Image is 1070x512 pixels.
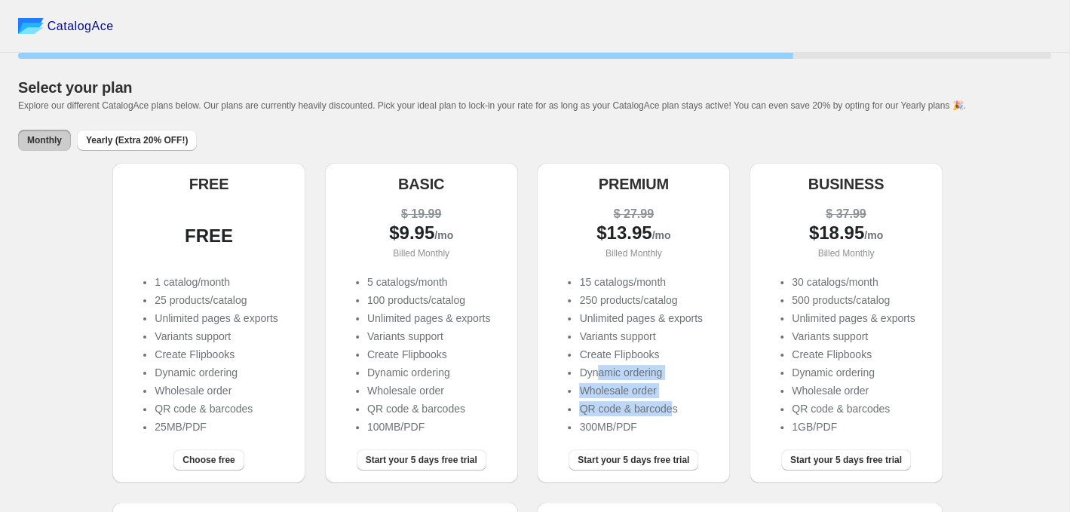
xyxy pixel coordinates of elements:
span: /mo [434,229,453,241]
p: Billed Monthly [549,246,718,261]
button: Start your 5 days free trial [781,449,911,471]
p: Billed Monthly [762,246,931,261]
li: Dynamic ordering [367,365,490,380]
div: $ 13.95 [549,225,718,243]
li: Variants support [367,329,490,344]
p: Billed Monthly [337,246,506,261]
span: /mo [652,229,670,241]
span: Yearly (Extra 20% OFF!) [86,134,188,146]
div: FREE [124,228,293,244]
div: $ 9.95 [337,225,506,243]
h5: FREE [189,175,229,193]
span: Start your 5 days free trial [790,454,902,466]
h5: BASIC [398,175,444,193]
li: Dynamic ordering [792,365,915,380]
li: Unlimited pages & exports [155,311,277,326]
button: Start your 5 days free trial [357,449,486,471]
span: Start your 5 days free trial [366,454,477,466]
li: 500 products/catalog [792,293,915,308]
div: $ 27.99 [549,207,718,222]
button: Yearly (Extra 20% OFF!) [77,130,197,151]
span: Select your plan [18,79,132,96]
li: 1GB/PDF [792,419,915,434]
li: 15 catalogs/month [579,274,702,290]
li: 300MB/PDF [579,419,702,434]
li: Wholesale order [792,383,915,398]
span: Monthly [27,134,62,146]
li: Dynamic ordering [155,365,277,380]
li: QR code & barcodes [792,401,915,416]
li: 100MB/PDF [367,419,490,434]
span: CatalogAce [48,19,114,34]
img: catalog ace [18,18,44,34]
h5: PREMIUM [599,175,669,193]
span: Choose free [182,454,235,466]
li: Create Flipbooks [155,347,277,362]
li: 250 products/catalog [579,293,702,308]
div: $ 37.99 [762,207,931,222]
div: $ 19.99 [337,207,506,222]
li: Variants support [792,329,915,344]
h5: BUSINESS [808,175,884,193]
button: Start your 5 days free trial [569,449,698,471]
li: Unlimited pages & exports [367,311,490,326]
span: /mo [864,229,883,241]
li: QR code & barcodes [155,401,277,416]
button: Monthly [18,130,71,151]
li: 100 products/catalog [367,293,490,308]
li: Wholesale order [155,383,277,398]
li: Create Flipbooks [579,347,702,362]
button: Choose free [173,449,244,471]
li: QR code & barcodes [579,401,702,416]
li: Unlimited pages & exports [579,311,702,326]
li: QR code & barcodes [367,401,490,416]
li: Create Flipbooks [367,347,490,362]
li: Create Flipbooks [792,347,915,362]
li: Wholesale order [367,383,490,398]
li: 25 products/catalog [155,293,277,308]
span: Start your 5 days free trial [578,454,689,466]
li: Variants support [579,329,702,344]
li: 30 catalogs/month [792,274,915,290]
li: Variants support [155,329,277,344]
li: 25MB/PDF [155,419,277,434]
div: $ 18.95 [762,225,931,243]
li: 1 catalog/month [155,274,277,290]
li: Wholesale order [579,383,702,398]
span: Explore our different CatalogAce plans below. Our plans are currently heavily discounted. Pick yo... [18,100,966,111]
li: Dynamic ordering [579,365,702,380]
li: Unlimited pages & exports [792,311,915,326]
li: 5 catalogs/month [367,274,490,290]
